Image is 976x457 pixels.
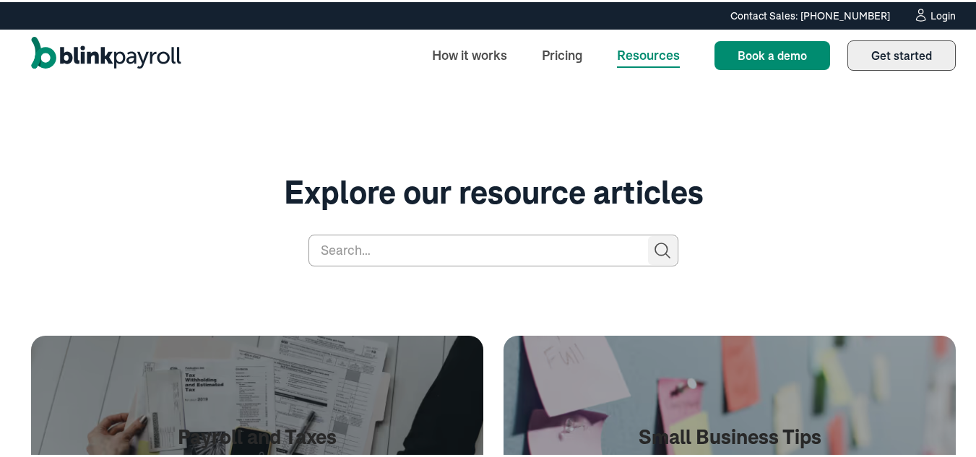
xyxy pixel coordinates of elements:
[913,6,956,22] a: Login
[530,38,594,69] a: Pricing
[420,38,519,69] a: How it works
[31,172,956,210] h1: Explore our resource articles
[871,46,932,61] span: Get started
[605,38,691,69] a: Resources
[847,38,956,69] a: Get started
[714,39,830,68] a: Book a demo
[308,232,678,264] input: Search…
[730,6,890,22] div: Contact Sales: [PHONE_NUMBER]
[31,35,181,72] a: home
[639,423,821,448] h1: Small Business Tips
[930,9,956,19] div: Login
[738,46,807,61] span: Book a demo
[178,423,337,448] h1: Payroll and Taxes
[648,234,677,263] input: Search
